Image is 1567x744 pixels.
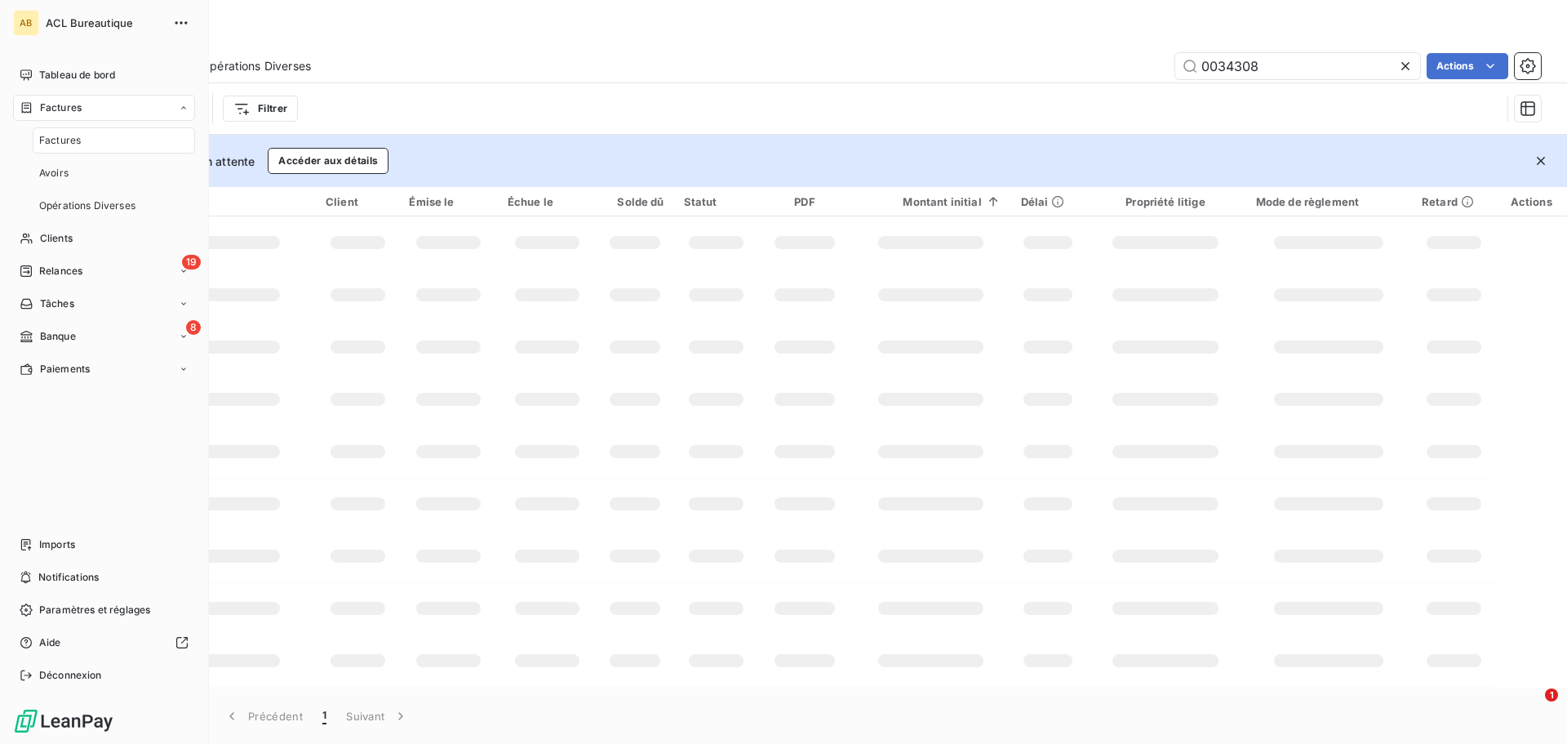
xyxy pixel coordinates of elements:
[40,296,74,311] span: Tâches
[201,58,311,74] span: Opérations Diverses
[1512,688,1551,728] iframe: Intercom live chat
[39,635,61,650] span: Aide
[606,195,664,208] div: Solde dû
[268,148,388,174] button: Accéder aux détails
[1175,53,1420,79] input: Rechercher
[40,231,73,246] span: Clients
[768,195,841,208] div: PDF
[1427,53,1508,79] button: Actions
[39,166,69,180] span: Avoirs
[39,537,75,552] span: Imports
[1021,195,1076,208] div: Délai
[1422,195,1485,208] div: Retard
[40,362,90,376] span: Paiements
[182,255,201,270] span: 19
[336,699,419,733] button: Suivant
[39,198,135,213] span: Opérations Diverses
[1094,195,1236,208] div: Propriété litige
[861,195,1001,208] div: Montant initial
[214,699,313,733] button: Précédent
[1256,195,1402,208] div: Mode de règlement
[40,100,82,115] span: Factures
[322,708,326,724] span: 1
[326,195,389,208] div: Client
[508,195,587,208] div: Échue le
[13,630,195,656] a: Aide
[313,699,336,733] button: 1
[1545,688,1558,702] span: 1
[223,96,298,122] button: Filtrer
[13,10,39,36] div: AB
[40,329,76,344] span: Banque
[1505,195,1557,208] div: Actions
[39,603,150,617] span: Paramètres et réglages
[13,708,114,734] img: Logo LeanPay
[46,16,163,29] span: ACL Bureautique
[39,668,102,683] span: Déconnexion
[684,195,749,208] div: Statut
[186,320,201,335] span: 8
[38,570,99,585] span: Notifications
[409,195,487,208] div: Émise le
[39,133,81,148] span: Factures
[39,68,115,82] span: Tableau de bord
[39,264,82,278] span: Relances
